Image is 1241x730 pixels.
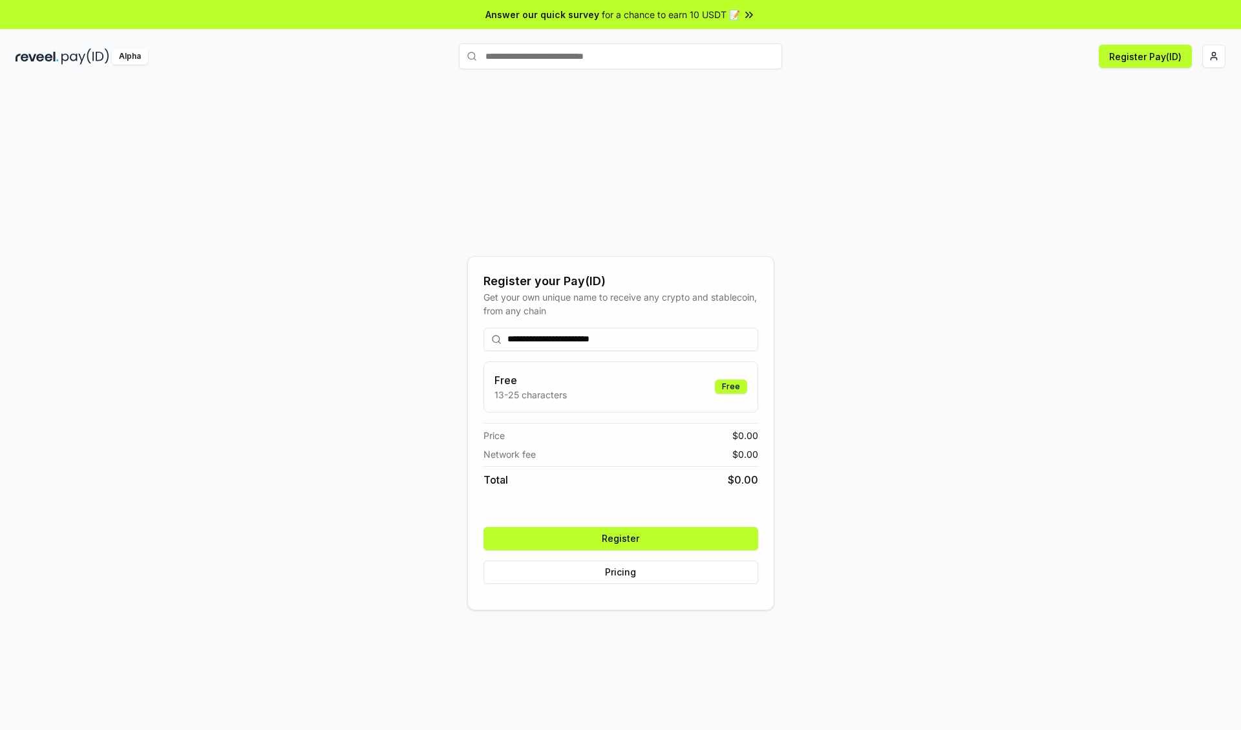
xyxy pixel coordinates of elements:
[732,447,758,461] span: $ 0.00
[494,372,567,388] h3: Free
[483,527,758,550] button: Register
[483,561,758,584] button: Pricing
[494,388,567,402] p: 13-25 characters
[715,380,747,394] div: Free
[602,8,740,21] span: for a chance to earn 10 USDT 📝
[16,48,59,65] img: reveel_dark
[483,272,758,290] div: Register your Pay(ID)
[485,8,599,21] span: Answer our quick survey
[112,48,148,65] div: Alpha
[483,472,508,488] span: Total
[483,429,505,442] span: Price
[728,472,758,488] span: $ 0.00
[732,429,758,442] span: $ 0.00
[483,447,536,461] span: Network fee
[61,48,109,65] img: pay_id
[1099,45,1192,68] button: Register Pay(ID)
[483,290,758,317] div: Get your own unique name to receive any crypto and stablecoin, from any chain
